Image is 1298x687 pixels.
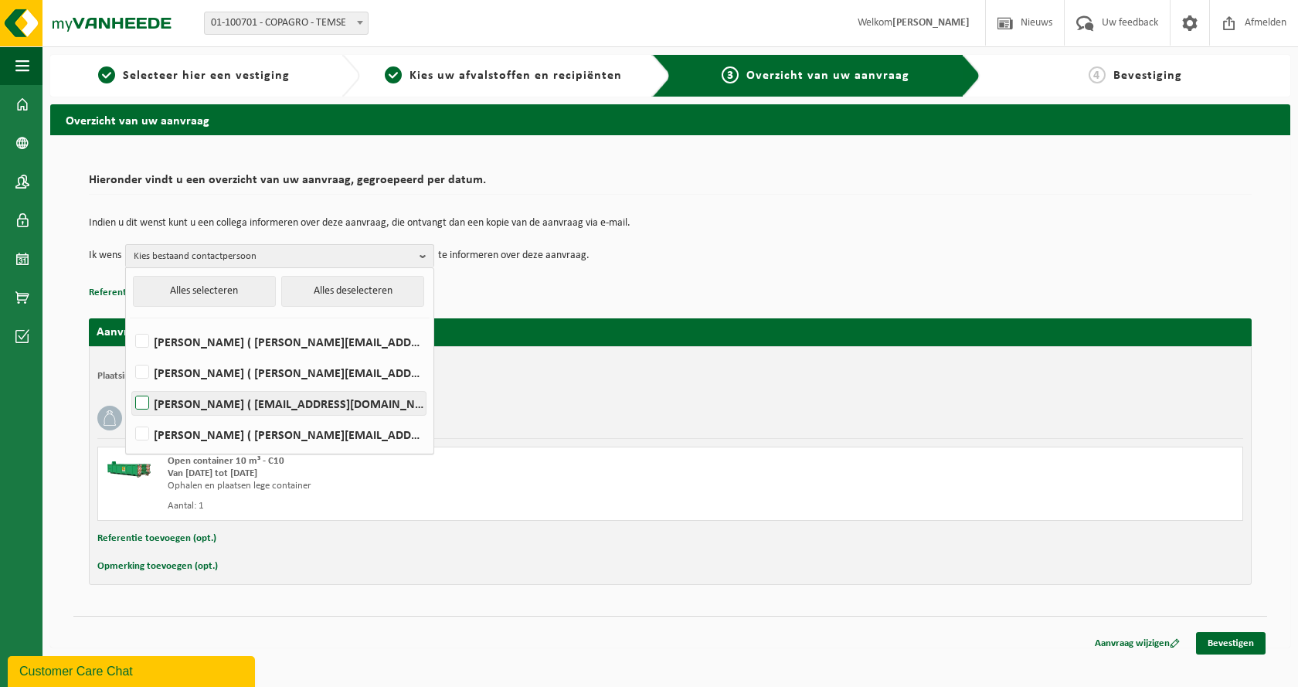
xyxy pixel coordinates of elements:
[132,361,426,384] label: [PERSON_NAME] ( [PERSON_NAME][EMAIL_ADDRESS][DOMAIN_NAME] )
[168,480,732,492] div: Ophalen en plaatsen lege container
[205,12,368,34] span: 01-100701 - COPAGRO - TEMSE
[892,17,970,29] strong: [PERSON_NAME]
[168,456,284,466] span: Open container 10 m³ - C10
[97,556,218,576] button: Opmerking toevoegen (opt.)
[89,218,1252,229] p: Indien u dit wenst kunt u een collega informeren over deze aanvraag, die ontvangt dan een kopie v...
[1113,70,1182,82] span: Bevestiging
[97,371,165,381] strong: Plaatsingsadres:
[97,529,216,549] button: Referentie toevoegen (opt.)
[132,392,426,415] label: [PERSON_NAME] ( [EMAIL_ADDRESS][DOMAIN_NAME] )
[281,276,424,307] button: Alles deselecteren
[98,66,115,83] span: 1
[132,330,426,353] label: [PERSON_NAME] ( [PERSON_NAME][EMAIL_ADDRESS][DOMAIN_NAME] )
[368,66,639,85] a: 2Kies uw afvalstoffen en recipiënten
[168,468,257,478] strong: Van [DATE] tot [DATE]
[89,174,1252,195] h2: Hieronder vindt u een overzicht van uw aanvraag, gegroepeerd per datum.
[133,276,276,307] button: Alles selecteren
[50,104,1290,134] h2: Overzicht van uw aanvraag
[438,244,590,267] p: te informeren over deze aanvraag.
[134,245,413,268] span: Kies bestaand contactpersoon
[58,66,329,85] a: 1Selecteer hier een vestiging
[1083,632,1191,655] a: Aanvraag wijzigen
[125,244,434,267] button: Kies bestaand contactpersoon
[385,66,402,83] span: 2
[97,326,212,338] strong: Aanvraag voor [DATE]
[746,70,909,82] span: Overzicht van uw aanvraag
[1196,632,1266,655] a: Bevestigen
[8,653,258,687] iframe: chat widget
[1089,66,1106,83] span: 4
[89,283,208,303] button: Referentie toevoegen (opt.)
[722,66,739,83] span: 3
[168,500,732,512] div: Aantal: 1
[132,423,426,446] label: [PERSON_NAME] ( [PERSON_NAME][EMAIL_ADDRESS][DOMAIN_NAME] )
[106,455,152,478] img: HK-XC-10-GN-00.png
[123,70,290,82] span: Selecteer hier een vestiging
[204,12,369,35] span: 01-100701 - COPAGRO - TEMSE
[409,70,622,82] span: Kies uw afvalstoffen en recipiënten
[89,244,121,267] p: Ik wens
